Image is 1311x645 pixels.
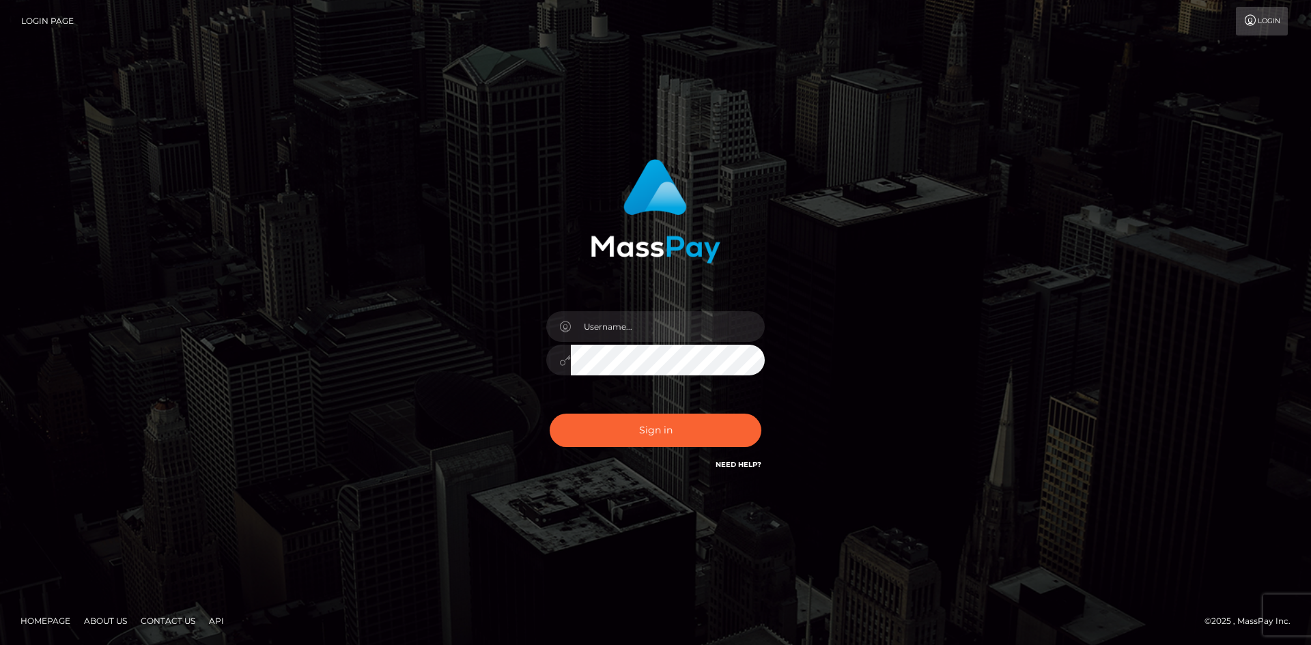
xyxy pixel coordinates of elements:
a: Contact Us [135,610,201,631]
button: Sign in [550,414,761,447]
a: About Us [79,610,132,631]
a: Need Help? [716,460,761,469]
a: API [203,610,229,631]
a: Homepage [15,610,76,631]
a: Login Page [21,7,74,35]
img: MassPay Login [591,159,720,263]
input: Username... [571,311,765,342]
div: © 2025 , MassPay Inc. [1204,614,1301,629]
a: Login [1236,7,1288,35]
